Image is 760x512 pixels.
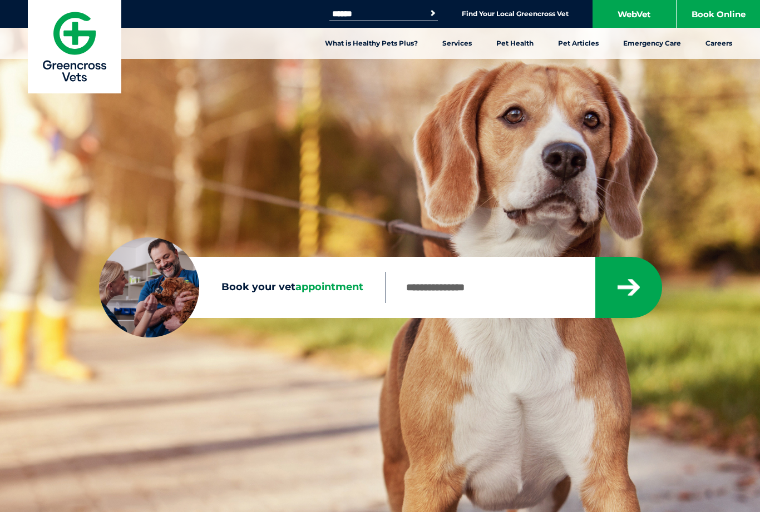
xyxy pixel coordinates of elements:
a: Careers [693,28,744,59]
a: Pet Health [484,28,546,59]
a: Services [430,28,484,59]
a: Emergency Care [611,28,693,59]
a: Pet Articles [546,28,611,59]
a: What is Healthy Pets Plus? [313,28,430,59]
span: appointment [295,281,363,293]
button: Search [427,8,438,19]
label: Book your vet [99,279,386,296]
a: Find Your Local Greencross Vet [462,9,569,18]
